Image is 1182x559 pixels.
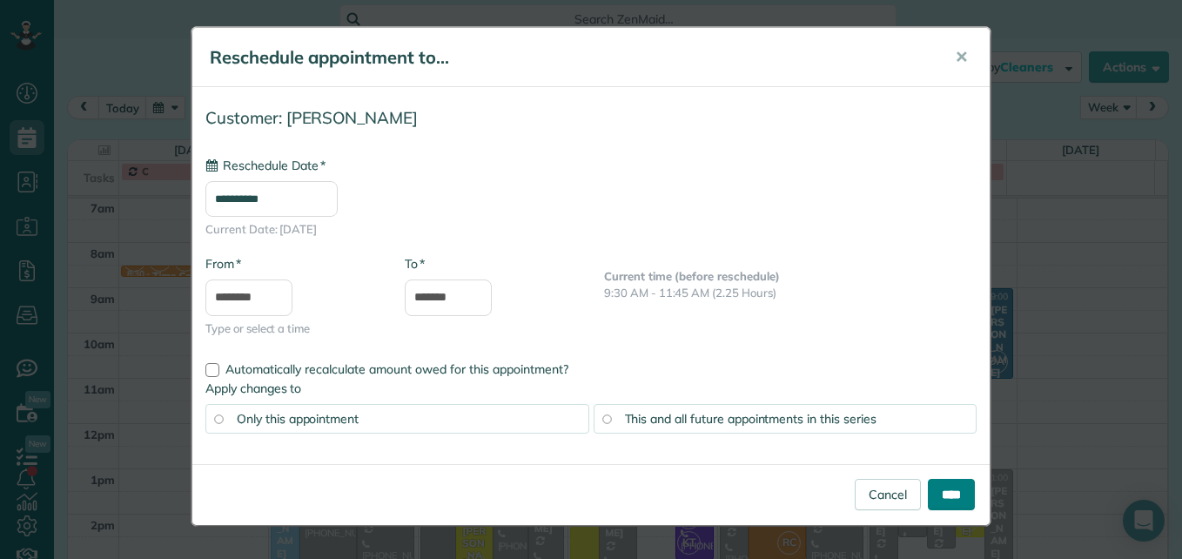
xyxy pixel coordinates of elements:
b: Current time (before reschedule) [604,269,780,283]
span: Type or select a time [205,320,379,337]
span: Only this appointment [237,411,359,427]
span: Automatically recalculate amount owed for this appointment? [225,361,568,377]
h5: Reschedule appointment to... [210,45,930,70]
input: This and all future appointments in this series [602,414,611,423]
label: Apply changes to [205,380,977,397]
label: Reschedule Date [205,157,326,174]
label: To [405,255,425,273]
label: From [205,255,241,273]
span: Current Date: [DATE] [205,221,977,238]
span: This and all future appointments in this series [625,411,876,427]
p: 9:30 AM - 11:45 AM (2.25 Hours) [604,285,977,301]
input: Only this appointment [214,414,223,423]
h4: Customer: [PERSON_NAME] [205,109,977,127]
a: Cancel [855,479,921,510]
span: ✕ [955,47,968,67]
